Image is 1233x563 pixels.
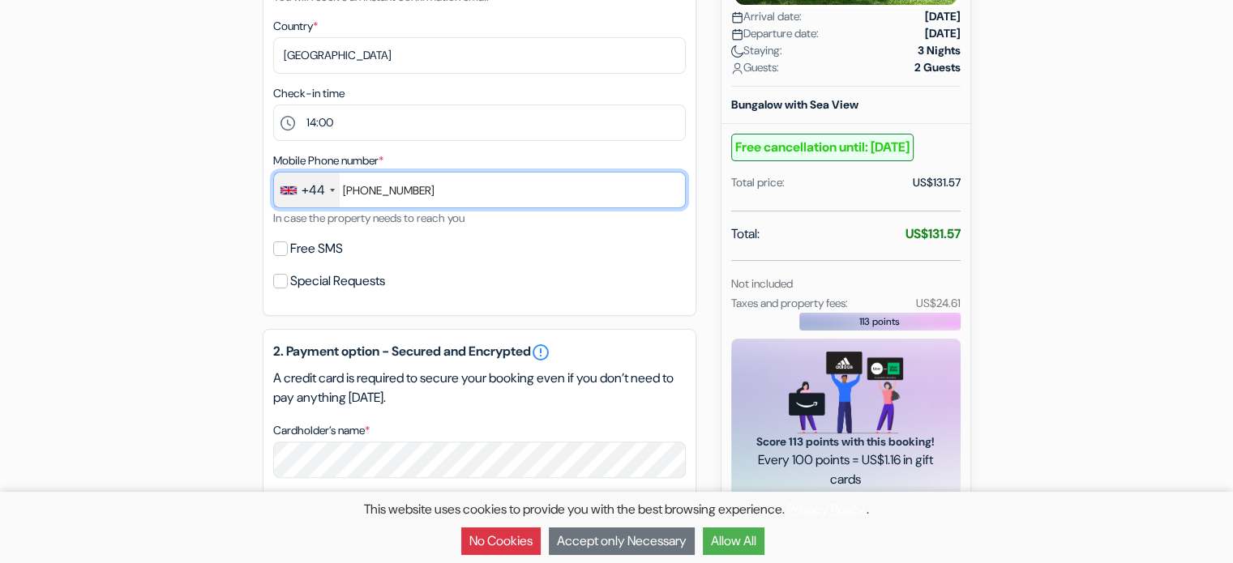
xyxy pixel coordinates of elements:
[273,343,686,362] h5: 2. Payment option - Secured and Encrypted
[549,527,695,555] button: Accept only Necessary
[731,42,782,59] span: Staying:
[531,343,550,362] a: error_outline
[859,314,900,329] span: 113 points
[290,237,343,260] label: Free SMS
[731,28,743,41] img: calendar.svg
[273,422,370,439] label: Cardholder’s name
[273,369,686,407] p: A credit card is required to secure your booking even if you don’t need to pay anything [DATE].
[290,270,385,292] label: Special Requests
[302,181,325,200] div: +44
[731,45,743,58] img: moon.svg
[789,352,903,433] img: gift_card_hero_new.png
[703,527,764,555] button: Allow All
[731,62,743,75] img: user_icon.svg
[731,8,802,25] span: Arrival date:
[731,296,848,310] small: Taxes and property fees:
[8,500,1225,519] p: This website uses cookies to provide you with the best browsing experience. .
[731,276,793,291] small: Not included
[913,174,961,191] div: US$131.57
[915,296,960,310] small: US$24.61
[273,172,686,208] input: 7400 123456
[731,11,743,23] img: calendar.svg
[925,25,961,42] strong: [DATE]
[274,173,340,207] div: United Kingdom: +44
[273,152,383,169] label: Mobile Phone number
[751,433,941,450] span: Score 113 points with this booking!
[787,501,867,518] a: Privacy Policy.
[731,59,779,76] span: Guests:
[731,224,760,244] span: Total:
[273,18,318,35] label: Country
[918,42,961,59] strong: 3 Nights
[273,85,345,102] label: Check-in time
[905,225,961,242] strong: US$131.57
[731,25,819,42] span: Departure date:
[914,59,961,76] strong: 2 Guests
[461,527,541,555] button: No Cookies
[731,134,914,161] b: Free cancellation until: [DATE]
[925,8,961,25] strong: [DATE]
[751,450,941,489] span: Every 100 points = US$1.16 in gift cards
[731,97,858,112] b: Bungalow with Sea View
[273,211,465,225] small: In case the property needs to reach you
[731,174,785,191] div: Total price:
